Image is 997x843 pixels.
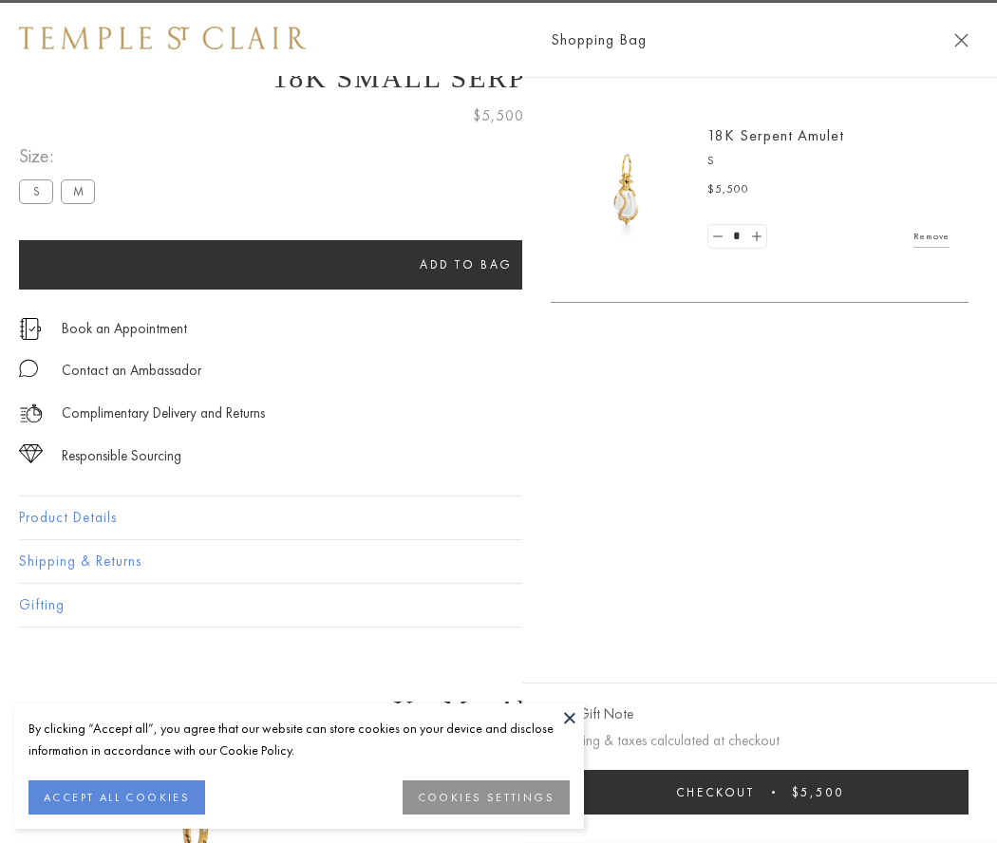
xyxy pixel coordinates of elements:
p: S [707,152,950,171]
button: Add to bag [19,240,913,290]
button: COOKIES SETTINGS [403,780,570,815]
img: icon_sourcing.svg [19,444,43,463]
button: Product Details [19,496,978,539]
p: Complimentary Delivery and Returns [62,402,265,425]
label: M [61,179,95,203]
img: icon_delivery.svg [19,402,43,425]
div: Responsible Sourcing [62,444,181,468]
img: Temple St. Clair [19,27,306,49]
button: Checkout $5,500 [551,770,969,815]
img: MessageIcon-01_2.svg [19,359,38,378]
div: By clicking “Accept all”, you agree that our website can store cookies on your device and disclos... [28,718,570,761]
button: Gifting [19,584,978,627]
a: 18K Serpent Amulet [707,125,844,145]
a: Remove [913,226,950,247]
span: $5,500 [707,180,749,199]
span: Add to bag [420,256,513,272]
a: Set quantity to 0 [708,225,727,249]
p: Shipping & taxes calculated at checkout [551,729,969,753]
a: Set quantity to 2 [746,225,765,249]
button: Shipping & Returns [19,540,978,583]
img: icon_appointment.svg [19,318,42,340]
span: Size: [19,140,103,172]
label: S [19,179,53,203]
span: Checkout [676,784,755,800]
span: $5,500 [473,103,524,128]
span: $5,500 [792,784,844,800]
h3: You May Also Like [47,695,950,725]
h1: 18K Small Serpent Amulet [19,62,978,94]
div: Contact an Ambassador [62,359,201,383]
button: Add Gift Note [551,702,633,726]
button: ACCEPT ALL COOKIES [28,780,205,815]
a: Book an Appointment [62,318,187,339]
span: Shopping Bag [551,28,647,52]
img: P51836-E11SERPPV [570,133,684,247]
button: Close Shopping Bag [954,33,969,47]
